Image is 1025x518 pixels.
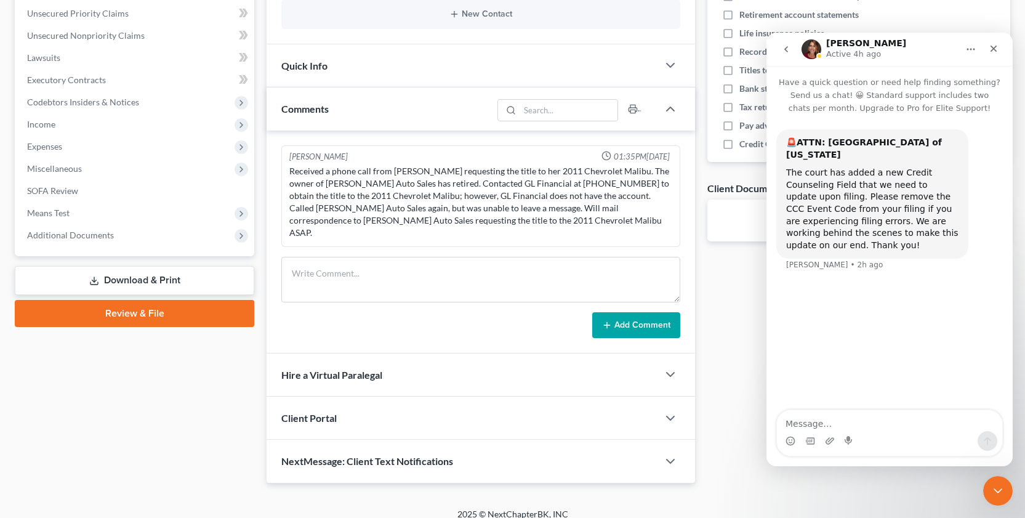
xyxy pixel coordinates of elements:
a: Executory Contracts [17,69,254,91]
span: Income [27,119,55,129]
span: Additional Documents [27,230,114,240]
span: Executory Contracts [27,75,106,85]
span: Pay advices [739,119,784,132]
span: SOFA Review [27,185,78,196]
span: Tax returns [739,101,782,113]
a: SOFA Review [17,180,254,202]
span: Miscellaneous [27,163,82,174]
span: Expenses [27,141,62,152]
span: Retirement account statements [739,9,859,21]
span: Lawsuits [27,52,60,63]
span: Recorded mortgages and deeds [739,46,858,58]
a: Unsecured Priority Claims [17,2,254,25]
span: Unsecured Priority Claims [27,8,129,18]
iframe: Intercom live chat [983,476,1013,506]
span: Life insurance policies [739,27,824,39]
div: [PERSON_NAME] [289,151,348,163]
span: 01:35PM[DATE] [614,151,670,163]
a: Lawsuits [17,47,254,69]
iframe: Intercom live chat [766,33,1013,466]
p: No client documents yet. [717,209,1000,222]
span: Hire a Virtual Paralegal [281,369,382,381]
span: Client Portal [281,412,337,424]
button: Add Comment [592,312,680,338]
div: Client Documents [707,182,786,195]
a: Review & File [15,300,254,327]
span: Bank statements [739,83,803,95]
span: Comments [281,103,329,115]
span: Codebtors Insiders & Notices [27,97,139,107]
input: Search... [520,100,618,121]
a: Unsecured Nonpriority Claims [17,25,254,47]
button: New Contact [291,9,670,19]
span: Unsecured Nonpriority Claims [27,30,145,41]
span: Quick Info [281,60,328,71]
span: Titles to motor vehicles [739,64,829,76]
span: Credit Counseling Certificate [739,138,850,150]
div: Received a phone call from [PERSON_NAME] requesting the title to her 2011 Chevrolet Malibu. The o... [289,165,672,239]
a: Download & Print [15,266,254,295]
span: Means Test [27,208,70,218]
span: NextMessage: Client Text Notifications [281,455,453,467]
